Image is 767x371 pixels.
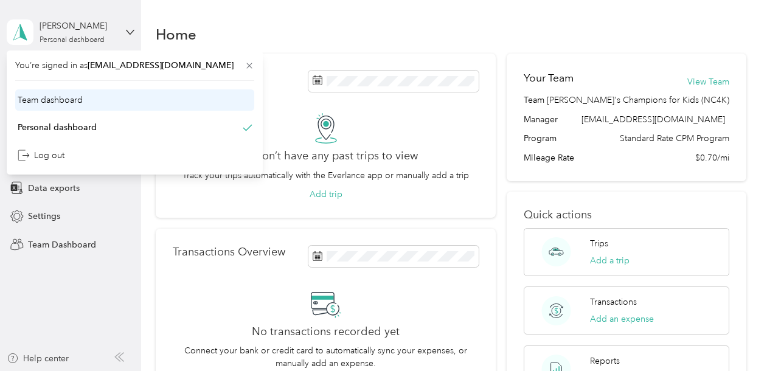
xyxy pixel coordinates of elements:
span: Settings [28,210,60,223]
span: Standard Rate CPM Program [620,132,729,145]
button: View Team [687,75,729,88]
span: Program [524,132,557,145]
span: [EMAIL_ADDRESS][DOMAIN_NAME] [88,60,234,71]
p: Trips [590,237,608,250]
div: [PERSON_NAME] [40,19,116,32]
span: [EMAIL_ADDRESS][DOMAIN_NAME] [581,114,725,125]
span: [PERSON_NAME]'s Champions for Kids (NC4K) [547,94,729,106]
span: You’re signed in as [15,59,254,72]
p: Reports [590,355,620,367]
h1: Home [156,28,196,41]
p: Transactions Overview [173,246,285,258]
span: $0.70/mi [695,151,729,164]
h2: You don’t have any past trips to view [234,150,418,162]
h2: No transactions recorded yet [252,325,400,338]
span: Mileage Rate [524,151,574,164]
iframe: Everlance-gr Chat Button Frame [699,303,767,371]
span: Manager [524,113,558,126]
button: Add a trip [590,254,630,267]
p: Quick actions [524,209,729,221]
div: Personal dashboard [18,121,97,134]
button: Help center [7,352,69,365]
button: Add trip [310,188,342,201]
span: Team Dashboard [28,238,96,251]
span: Team [524,94,544,106]
p: Transactions [590,296,637,308]
h2: Your Team [524,71,574,86]
p: Track your trips automatically with the Everlance app or manually add a trip [182,169,469,182]
button: Add an expense [590,313,654,325]
div: Log out [18,149,64,162]
div: Team dashboard [18,94,83,106]
div: Personal dashboard [40,36,105,44]
p: Connect your bank or credit card to automatically sync your expenses, or manually add an expense. [173,344,479,370]
span: Data exports [28,182,80,195]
